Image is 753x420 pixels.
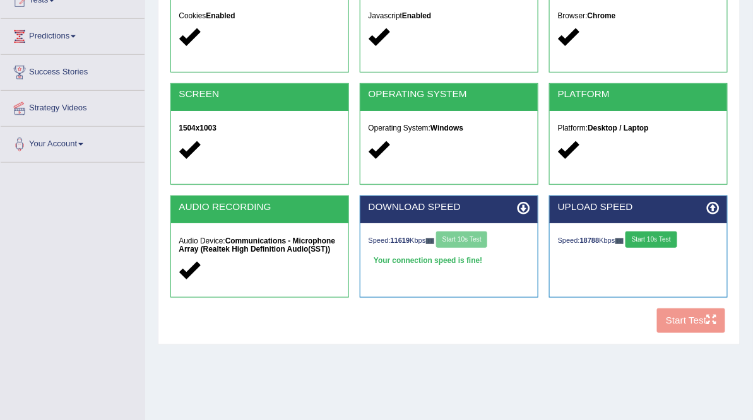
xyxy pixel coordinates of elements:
h2: SCREEN [179,89,340,100]
img: ajax-loader-fb-connection.gif [615,238,624,244]
div: Your connection speed is fine! [369,254,530,270]
a: Predictions [1,19,145,50]
strong: Communications - Microphone Array (Realtek High Definition Audio(SST)) [179,236,335,254]
h5: Operating System: [369,124,530,132]
h2: OPERATING SYSTEM [369,89,530,100]
strong: Enabled [402,11,431,20]
h2: DOWNLOAD SPEED [369,202,530,213]
a: Success Stories [1,55,145,86]
img: ajax-loader-fb-connection.gif [426,238,435,244]
strong: 18788 [580,236,600,244]
strong: Desktop / Laptop [588,124,648,132]
strong: Enabled [206,11,235,20]
strong: 11619 [391,236,410,244]
h5: Javascript [369,12,530,20]
strong: Windows [430,124,463,132]
h2: PLATFORM [558,89,720,100]
h5: Browser: [558,12,720,20]
h5: Platform: [558,124,720,132]
h5: Cookies [179,12,340,20]
h2: UPLOAD SPEED [558,202,720,213]
button: Start 10s Test [626,231,677,248]
strong: Chrome [588,11,616,20]
strong: 1504x1003 [179,124,216,132]
a: Your Account [1,127,145,158]
a: Strategy Videos [1,91,145,122]
div: Speed: Kbps [558,231,720,250]
div: Speed: Kbps [369,231,530,250]
h2: AUDIO RECORDING [179,202,340,213]
h5: Audio Device: [179,237,340,254]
